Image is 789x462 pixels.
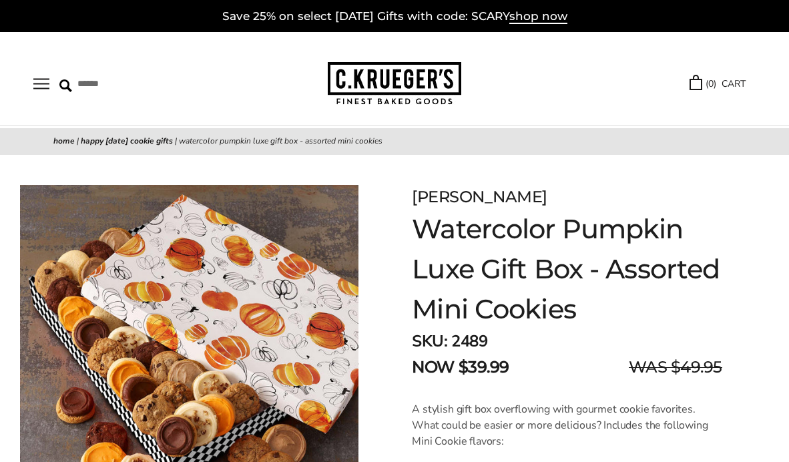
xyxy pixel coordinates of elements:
[53,136,75,146] a: Home
[175,136,177,146] span: |
[179,136,382,146] span: Watercolor Pumpkin Luxe Gift Box - Assorted Mini Cookies
[77,136,79,146] span: |
[412,355,509,379] span: NOW $39.99
[53,135,736,148] nav: breadcrumbs
[690,76,746,91] a: (0) CART
[509,9,567,24] span: shop now
[59,79,72,92] img: Search
[412,401,722,449] p: A stylish gift box overflowing with gourmet cookie favorites. What could be easier or more delici...
[451,330,487,352] span: 2489
[412,185,722,209] div: [PERSON_NAME]
[59,73,208,94] input: Search
[222,9,567,24] a: Save 25% on select [DATE] Gifts with code: SCARYshop now
[33,78,49,89] button: Open navigation
[412,209,722,329] h1: Watercolor Pumpkin Luxe Gift Box - Assorted Mini Cookies
[412,330,447,352] strong: SKU:
[81,136,173,146] a: Happy [DATE] Cookie Gifts
[629,355,722,379] span: WAS $49.95
[328,62,461,105] img: C.KRUEGER'S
